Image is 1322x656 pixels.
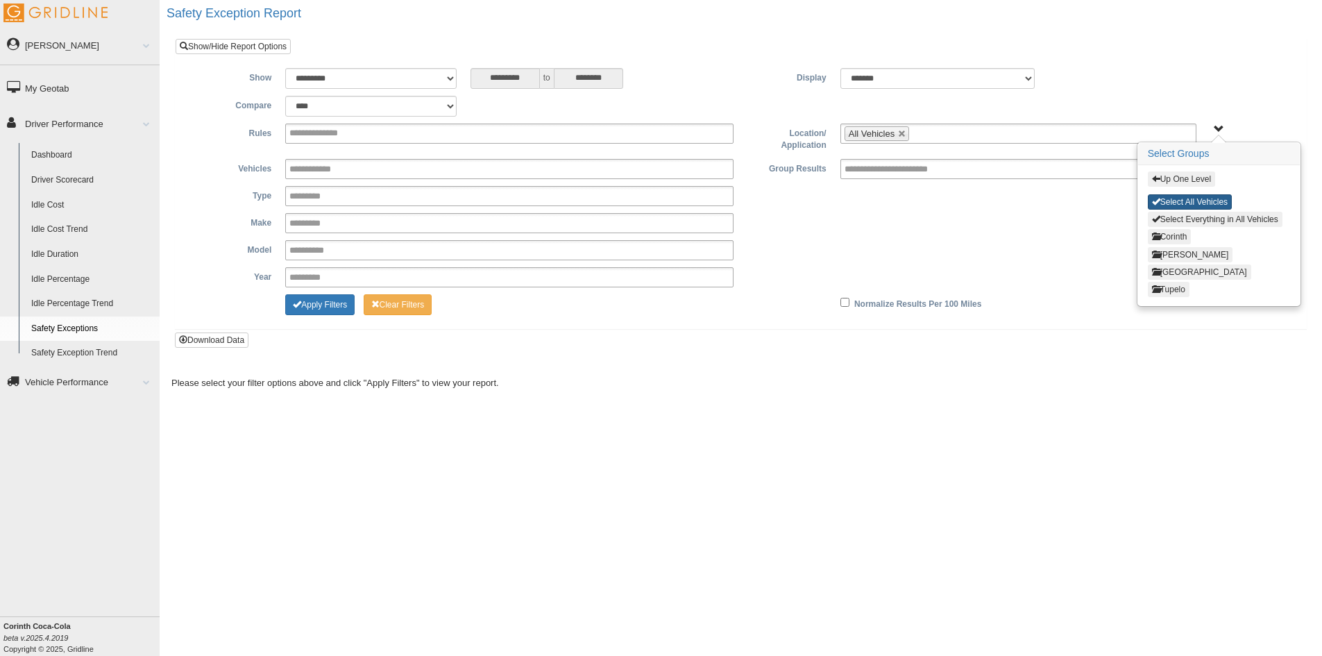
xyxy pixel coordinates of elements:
[25,242,160,267] a: Idle Duration
[25,341,160,366] a: Safety Exception Trend
[25,267,160,292] a: Idle Percentage
[540,68,554,89] span: to
[186,159,278,176] label: Vehicles
[1148,264,1251,280] button: [GEOGRAPHIC_DATA]
[25,193,160,218] a: Idle Cost
[854,294,981,311] label: Normalize Results Per 100 Miles
[3,621,160,655] div: Copyright © 2025, Gridline
[3,3,108,22] img: Gridline
[1148,282,1189,297] button: Tupelo
[740,159,833,176] label: Group Results
[186,186,278,203] label: Type
[740,124,833,152] label: Location/ Application
[167,7,1322,21] h2: Safety Exception Report
[740,68,833,85] label: Display
[186,213,278,230] label: Make
[1148,247,1233,262] button: [PERSON_NAME]
[25,168,160,193] a: Driver Scorecard
[285,294,355,315] button: Change Filter Options
[3,622,71,630] b: Corinth Coca-Cola
[171,378,499,388] span: Please select your filter options above and click "Apply Filters" to view your report.
[3,634,68,642] i: beta v.2025.4.2019
[1148,171,1215,187] button: Up One Level
[186,124,278,140] label: Rules
[186,96,278,112] label: Compare
[1148,229,1192,244] button: Corinth
[186,68,278,85] label: Show
[364,294,432,315] button: Change Filter Options
[1148,212,1282,227] button: Select Everything in All Vehicles
[1148,194,1232,210] button: Select All Vehicles
[1138,143,1300,165] h3: Select Groups
[25,143,160,168] a: Dashboard
[25,292,160,317] a: Idle Percentage Trend
[175,333,248,348] button: Download Data
[176,39,291,54] a: Show/Hide Report Options
[25,317,160,342] a: Safety Exceptions
[186,267,278,284] label: Year
[25,217,160,242] a: Idle Cost Trend
[186,240,278,257] label: Model
[849,128,895,139] span: All Vehicles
